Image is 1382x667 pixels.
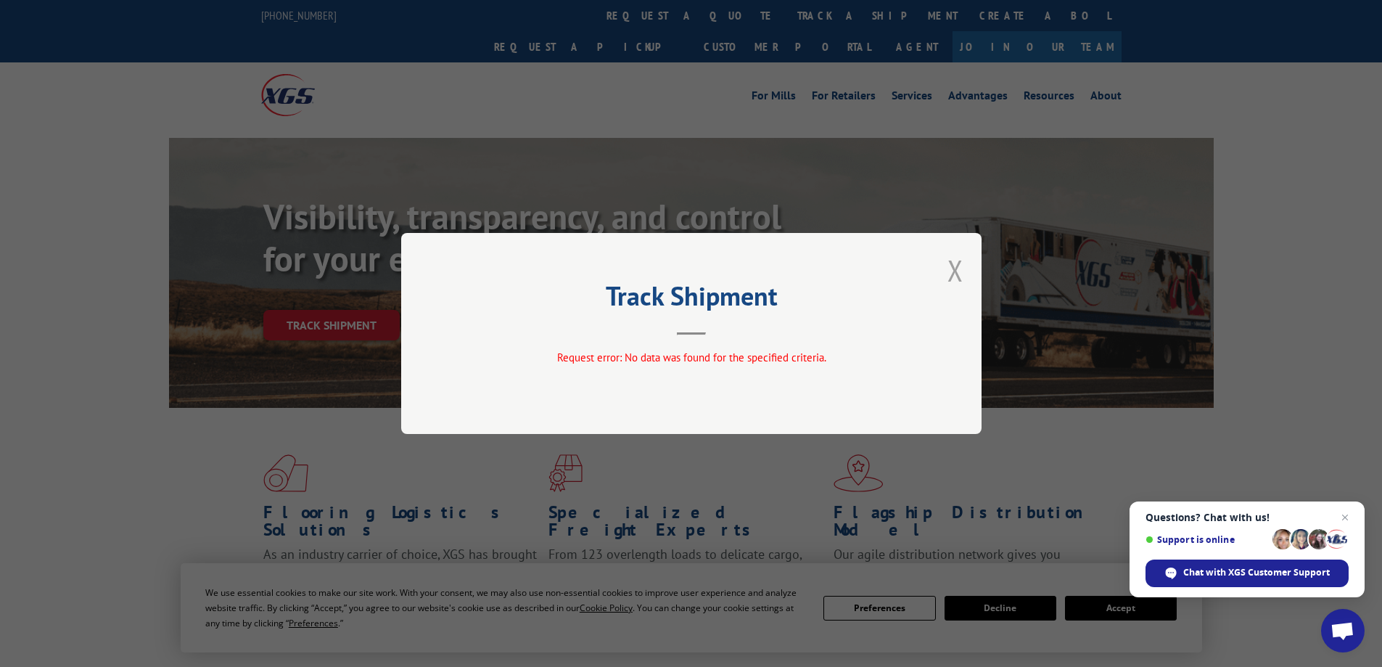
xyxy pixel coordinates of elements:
button: Close modal [947,251,963,290]
div: Open chat [1321,609,1365,652]
div: Chat with XGS Customer Support [1146,560,1349,587]
h2: Track Shipment [474,286,909,314]
span: Request error: No data was found for the specified criteria. [556,351,826,364]
span: Chat with XGS Customer Support [1183,566,1330,579]
span: Close chat [1336,509,1354,526]
span: Questions? Chat with us! [1146,512,1349,523]
span: Support is online [1146,534,1267,545]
